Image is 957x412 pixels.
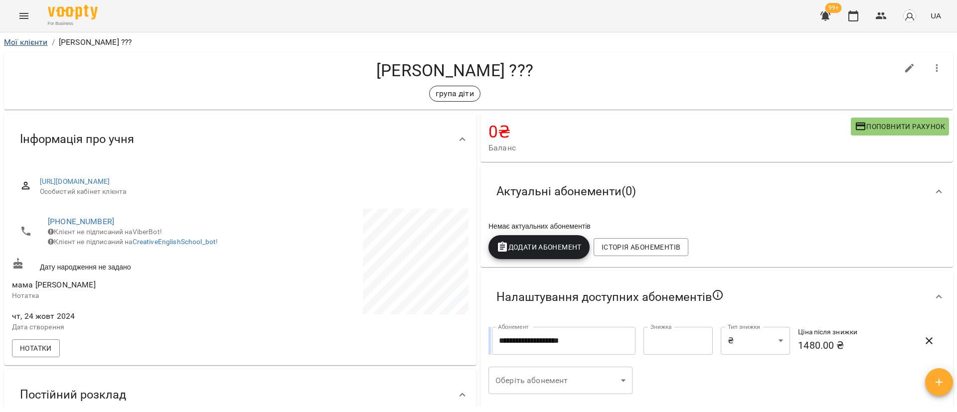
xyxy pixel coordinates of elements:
[851,118,949,136] button: Поповнити рахунок
[20,387,126,403] span: Постійний розклад
[12,60,898,81] h4: [PERSON_NAME] ???
[486,219,947,233] div: Немає актуальних абонементів
[855,121,945,133] span: Поповнити рахунок
[429,86,480,102] div: група діти
[4,114,477,165] div: Інформація про учня
[48,228,162,236] span: Клієнт не підписаний на ViberBot!
[488,367,633,395] div: ​
[931,10,941,21] span: UA
[436,88,474,100] p: група діти
[602,241,680,253] span: Історія абонементів
[12,280,96,289] span: мама [PERSON_NAME]
[48,5,98,19] img: Voopty Logo
[712,289,724,301] svg: Якщо не обрано жодного, клієнт зможе побачити всі публічні абонементи
[12,322,238,332] p: Дата створення
[12,291,238,301] p: Нотатка
[4,36,953,48] nav: breadcrumb
[927,6,945,25] button: UA
[798,327,906,338] h6: Ціна після знижки
[594,238,688,256] button: Історія абонементів
[48,20,98,27] span: For Business
[488,235,590,259] button: Додати Абонемент
[10,256,240,274] div: Дату народження не задано
[40,177,110,185] a: [URL][DOMAIN_NAME]
[480,271,953,323] div: Налаштування доступних абонементів
[40,187,461,197] span: Особистий кабінет клієнта
[12,310,238,322] span: чт, 24 жовт 2024
[825,3,842,13] span: 99+
[480,166,953,217] div: Актуальні абонементи(0)
[59,36,132,48] p: [PERSON_NAME] ???
[12,339,60,357] button: Нотатки
[12,4,36,28] button: Menu
[488,142,851,154] span: Баланс
[721,327,790,355] div: ₴
[496,184,636,199] span: Актуальні абонементи ( 0 )
[496,289,724,305] span: Налаштування доступних абонементів
[133,238,216,246] a: CreativeEnglishSchool_bot
[488,122,851,142] h4: 0 ₴
[20,342,52,354] span: Нотатки
[903,9,917,23] img: avatar_s.png
[20,132,134,147] span: Інформація про учня
[4,37,48,47] a: Мої клієнти
[798,338,906,353] h6: 1480.00 ₴
[496,241,582,253] span: Додати Абонемент
[52,36,55,48] li: /
[48,238,218,246] span: Клієнт не підписаний на !
[48,217,114,226] a: [PHONE_NUMBER]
